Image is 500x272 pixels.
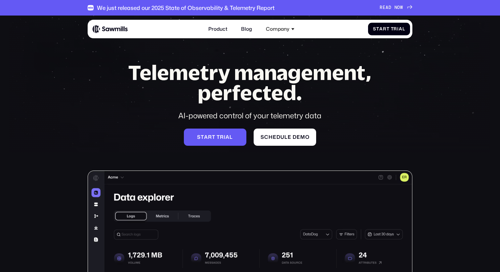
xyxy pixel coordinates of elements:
[400,5,403,10] span: W
[262,22,298,36] div: Company
[293,134,297,140] span: d
[368,23,410,36] a: StartTrial
[305,134,310,140] span: o
[383,26,387,32] span: r
[376,26,379,32] span: t
[266,26,289,32] div: Company
[220,134,224,140] span: r
[117,62,383,103] h1: Telemetry management, perfected.
[288,134,291,140] span: e
[373,26,376,32] span: S
[184,129,246,146] a: Starttrial
[402,26,405,32] span: l
[261,134,264,140] span: S
[204,134,208,140] span: a
[254,129,316,146] a: Scheduledemo
[212,134,215,140] span: t
[380,5,412,10] a: READNOW
[389,5,392,10] span: D
[217,134,220,140] span: t
[264,134,269,140] span: c
[387,26,390,32] span: t
[394,26,397,32] span: r
[395,5,397,10] span: N
[297,134,300,140] span: e
[208,134,212,140] span: r
[300,134,305,140] span: m
[280,134,284,140] span: u
[276,134,280,140] span: d
[117,110,383,121] div: AI-powered control of your telemetry data
[273,134,276,140] span: e
[197,134,201,140] span: S
[269,134,273,140] span: h
[205,22,231,36] a: Product
[201,134,204,140] span: t
[224,134,226,140] span: i
[229,134,233,140] span: l
[237,22,256,36] a: Blog
[386,5,389,10] span: A
[380,5,383,10] span: R
[399,26,402,32] span: a
[391,26,394,32] span: T
[226,134,229,140] span: a
[97,4,274,11] div: We just released our 2025 State of Observability & Telemetry Report
[397,26,399,32] span: i
[284,134,288,140] span: l
[383,5,386,10] span: E
[397,5,400,10] span: O
[379,26,383,32] span: a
